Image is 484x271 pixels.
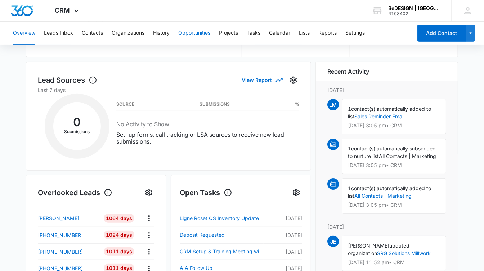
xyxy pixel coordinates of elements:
h1: Overlooked Leads [38,187,112,198]
a: [PHONE_NUMBER] [38,248,98,255]
span: 1 [348,106,351,112]
button: Lists [299,22,310,45]
button: Organizations [112,22,144,45]
p: Set-up forms, call tracking or LSA sources to receive new lead submissions. [116,131,299,145]
button: Projects [219,22,238,45]
button: Actions [143,213,154,224]
span: [PERSON_NAME] [348,242,389,249]
a: CRM Setup & Training Meeting with [PERSON_NAME] [180,247,264,256]
p: [PHONE_NUMBER] [38,248,83,255]
button: Settings [291,187,302,198]
span: All Contacts | Marketing [379,153,436,159]
span: contact(s) automatically added to list [348,106,431,119]
div: 1064 Days [104,214,134,223]
button: Actions [143,230,154,241]
p: [DATE] [327,223,446,231]
p: [DATE] [327,86,446,94]
h6: Recent Activity [327,67,369,76]
h3: Source [116,102,134,106]
a: SRG Solutions Millwork [377,250,431,256]
button: Leads Inbox [44,22,73,45]
a: Sales Reminder Email [354,113,404,119]
button: View Report [242,74,282,86]
button: Add Contact [417,25,466,42]
div: 1024 Days [104,231,134,239]
button: History [153,22,170,45]
button: Tasks [247,22,260,45]
p: Submissions [53,128,101,135]
span: LM [327,99,339,110]
button: Reports [318,22,337,45]
span: JE [327,236,339,247]
p: [DATE] [264,248,302,255]
h3: No Activity to Show [116,120,299,128]
span: 1 [348,185,351,191]
p: [PHONE_NUMBER] [38,231,83,239]
p: [PERSON_NAME] [38,214,79,222]
button: Settings [345,22,365,45]
span: 1 [348,145,351,152]
p: [DATE] 3:05 pm • CRM [348,163,440,168]
div: 1011 Days [104,247,134,256]
button: Overview [13,22,35,45]
button: Settings [288,74,299,86]
button: Calendar [269,22,290,45]
button: Opportunities [178,22,210,45]
h3: % [295,102,299,106]
a: [PHONE_NUMBER] [38,231,98,239]
h1: Lead Sources [38,75,97,86]
p: Last 7 days [38,86,299,94]
div: account id [388,11,441,16]
span: contact(s) automatically added to list [348,185,431,199]
a: Ligne Roset QS Inventory Update [180,214,264,223]
p: [DATE] 3:05 pm • CRM [348,202,440,207]
p: [DATE] 3:05 pm • CRM [348,123,440,128]
button: Actions [143,246,154,257]
button: Settings [143,187,154,198]
span: contact(s) automatically subscribed to nurture list [348,145,436,159]
button: Contacts [82,22,103,45]
div: account name [388,5,441,11]
a: [PERSON_NAME] [38,214,98,222]
span: CRM [55,6,70,14]
h3: Submissions [200,102,230,106]
h2: 0 [53,118,101,127]
a: All Contacts | Marketing [354,193,412,199]
p: [DATE] [264,214,302,222]
h1: Open Tasks [180,187,232,198]
a: Deposit Requested [180,231,264,239]
p: [DATE] [264,231,302,239]
p: [DATE] 11:52 am • CRM [348,260,440,265]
